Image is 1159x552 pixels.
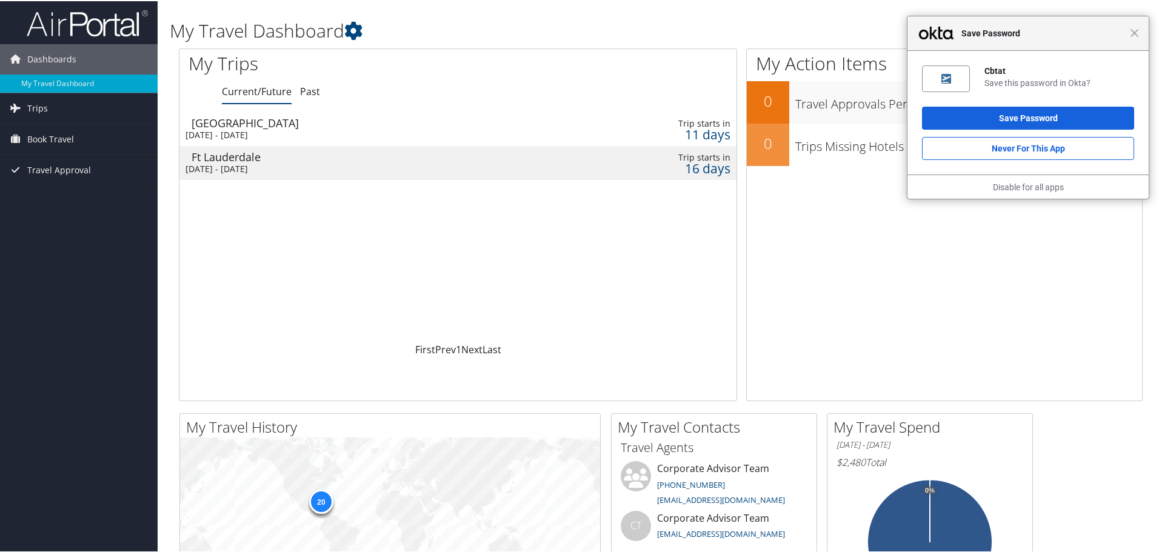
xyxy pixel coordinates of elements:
[837,438,1023,450] h6: [DATE] - [DATE]
[192,150,529,161] div: Ft Lauderdale
[747,122,1142,165] a: 0Trips Missing Hotels
[657,478,725,489] a: [PHONE_NUMBER]
[601,151,731,162] div: Trip starts in
[618,416,817,436] h2: My Travel Contacts
[922,136,1134,159] button: Never for this App
[309,488,333,512] div: 20
[621,438,807,455] h3: Travel Agents
[833,416,1032,436] h2: My Travel Spend
[922,105,1134,128] button: Save Password
[984,64,1134,75] div: Cbtat
[621,510,651,540] div: CT
[747,132,789,153] h2: 0
[747,90,789,110] h2: 0
[601,162,731,173] div: 16 days
[461,342,483,355] a: Next
[27,8,148,36] img: airportal-logo.png
[1056,6,1152,42] a: [PERSON_NAME]
[189,50,495,75] h1: My Trips
[615,510,813,549] li: Corporate Advisor Team
[27,123,74,153] span: Book Travel
[837,454,1023,468] h6: Total
[657,527,785,538] a: [EMAIL_ADDRESS][DOMAIN_NAME]
[222,84,292,97] a: Current/Future
[795,88,1142,111] h3: Travel Approvals Pending (Advisor Booked)
[192,116,529,127] div: [GEOGRAPHIC_DATA]
[601,128,731,139] div: 11 days
[456,342,461,355] a: 1
[837,454,866,468] span: $2,480
[615,460,813,510] li: Corporate Advisor Team
[27,92,48,122] span: Trips
[747,50,1142,75] h1: My Action Items
[483,342,501,355] a: Last
[984,76,1134,87] div: Save this password in Okta?
[955,25,1130,39] span: Save Password
[993,181,1064,191] a: Disable for all apps
[657,493,785,504] a: [EMAIL_ADDRESS][DOMAIN_NAME]
[27,154,91,184] span: Travel Approval
[186,416,600,436] h2: My Travel History
[170,17,824,42] h1: My Travel Dashboard
[1130,27,1139,36] span: Close
[601,117,731,128] div: Trip starts in
[185,162,523,173] div: [DATE] - [DATE]
[185,128,523,139] div: [DATE] - [DATE]
[941,73,951,82] img: 9IrUADAAAABklEQVQDAMp15y9HRpfFAAAAAElFTkSuQmCC
[27,43,76,73] span: Dashboards
[795,131,1142,154] h3: Trips Missing Hotels
[415,342,435,355] a: First
[300,84,320,97] a: Past
[925,486,935,493] tspan: 0%
[747,80,1142,122] a: 0Travel Approvals Pending (Advisor Booked)
[435,342,456,355] a: Prev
